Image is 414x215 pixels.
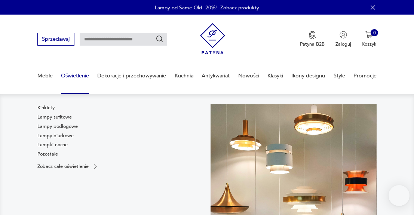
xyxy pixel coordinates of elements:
[300,41,325,47] p: Patyna B2B
[267,63,283,89] a: Klasyki
[291,63,325,89] a: Ikony designu
[37,132,74,139] a: Lampy biurkowe
[353,63,377,89] a: Promocje
[334,63,345,89] a: Style
[371,29,378,37] div: 0
[300,31,325,47] button: Patyna B2B
[37,63,53,89] a: Meble
[37,104,55,111] a: Kinkiety
[300,31,325,47] a: Ikona medaluPatyna B2B
[37,165,89,169] p: Zobacz całe oświetlenie
[362,31,377,47] button: 0Koszyk
[238,63,259,89] a: Nowości
[220,4,259,11] a: Zobacz produkty
[362,41,377,47] p: Koszyk
[156,35,164,43] button: Szukaj
[340,31,347,39] img: Ikonka użytkownika
[155,4,217,11] p: Lampy od Same Old -20%!
[37,114,72,120] a: Lampy sufitowe
[61,63,89,89] a: Oświetlenie
[37,37,74,42] a: Sprzedawaj
[389,185,410,206] iframe: Smartsupp widget button
[37,151,58,157] a: Pozostałe
[335,41,351,47] p: Zaloguj
[309,31,316,39] img: Ikona medalu
[175,63,193,89] a: Kuchnia
[37,163,99,170] a: Zobacz całe oświetlenie
[37,141,68,148] a: Lampki nocne
[97,63,166,89] a: Dekoracje i przechowywanie
[365,31,373,39] img: Ikona koszyka
[335,31,351,47] button: Zaloguj
[37,123,78,130] a: Lampy podłogowe
[200,21,225,57] img: Patyna - sklep z meblami i dekoracjami vintage
[37,33,74,45] button: Sprzedawaj
[202,63,230,89] a: Antykwariat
